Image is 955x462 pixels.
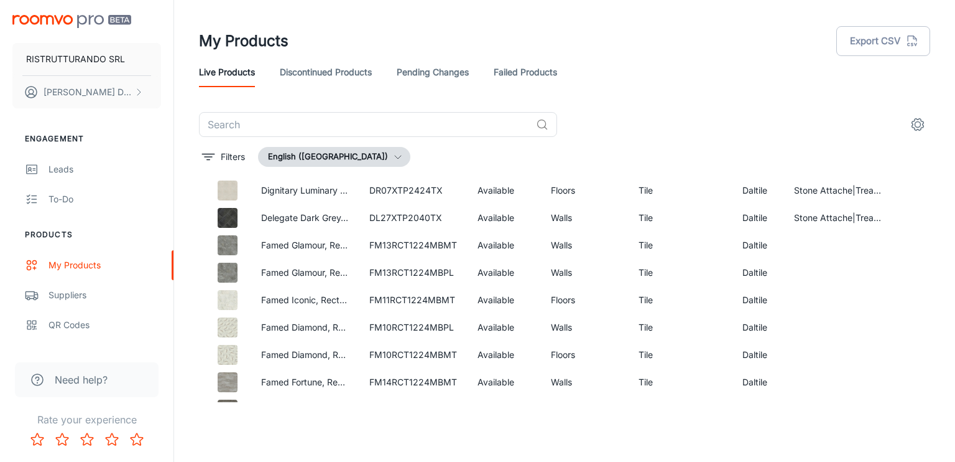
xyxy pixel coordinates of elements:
td: Available [468,369,541,396]
td: Tile [629,259,732,286]
td: FM13RCT1224MBMT [359,232,468,259]
div: Leads [48,163,161,176]
td: Available [468,177,541,204]
td: Walls [541,369,628,396]
td: Tile [629,286,732,314]
td: Daltile [732,369,785,396]
button: English ([GEOGRAPHIC_DATA]) [258,147,410,167]
td: Daltile [732,204,785,232]
td: Available [468,232,541,259]
a: Discontinued Products [280,57,372,87]
td: Tile [629,177,732,204]
td: Tile [629,232,732,259]
img: Roomvo PRO Beta [12,15,131,28]
td: Available [468,341,541,369]
td: Walls [541,204,628,232]
td: Available [468,204,541,232]
td: Floors [541,341,628,369]
button: filter [199,147,248,167]
td: Tile [629,369,732,396]
button: Rate 5 star [124,427,149,452]
td: Tile [629,204,732,232]
button: [PERSON_NAME] Dalla Vecchia [12,76,161,108]
p: RISTRUTTURANDO SRL [26,52,125,66]
a: Pending Changes [397,57,469,87]
p: Famed Diamond, Rectangle, 12X24, Microban, Matte [261,348,349,362]
a: Failed Products [494,57,557,87]
td: Walls [541,314,628,341]
td: Stone Attache|Tread Pavers|Xteriors Program [784,396,892,423]
td: Daltile [732,341,785,369]
button: Export CSV [836,26,930,56]
td: AM33XTP1648TX [359,396,468,423]
td: Available [468,259,541,286]
p: Famed Glamour, Rectangle, 12X24, Microban, Matte [261,238,349,252]
td: Daltile [732,232,785,259]
span: Need help? [55,372,108,387]
td: Tile [629,314,732,341]
td: Available [468,396,541,423]
td: Available [468,286,541,314]
div: Suppliers [48,288,161,302]
button: Rate 2 star [50,427,75,452]
td: Tile [629,396,732,423]
td: FM10RCT1224MBMT [359,341,468,369]
a: Live Products [199,57,255,87]
button: Rate 1 star [25,427,50,452]
p: Dignitary Luminary White, Xterior Paver, 24X24, Textured [261,184,349,197]
div: QR Codes [48,318,161,332]
td: Daltile [732,286,785,314]
p: Filters [221,150,245,164]
button: Rate 4 star [99,427,124,452]
h1: My Products [199,30,288,52]
td: Walls [541,259,628,286]
td: Floors [541,177,628,204]
td: Daltile [732,259,785,286]
td: Available [468,314,541,341]
td: Floors [541,286,628,314]
p: Famed Glamour, Rectangle, 12X24, Microban, Polished [261,266,349,280]
td: Tile [629,341,732,369]
td: Daltile [732,396,785,423]
td: Daltile [732,177,785,204]
p: Rate your experience [10,412,164,427]
td: Walls [541,232,628,259]
p: Famed Fortune, Rectangle, 12X24, Microban, Matte [261,375,349,389]
td: FM13RCT1224MBPL [359,259,468,286]
td: DL27XTP2040TX [359,204,468,232]
p: Famed Diamond, Rectangle, 12X24, Microban, Polished [261,321,349,334]
button: RISTRUTTURANDO SRL [12,43,161,75]
td: Stone Attache|Tread Pavers|Xteriors Program [784,177,892,204]
td: Walls [541,396,628,423]
td: DR07XTP2424TX [359,177,468,204]
p: Famed Iconic, Rectangle, 12X24, Microban, Matte [261,293,349,307]
p: Delegate Dark Grey, Xterior Paver, 20X40, Textured [261,211,349,225]
input: Search [199,112,531,137]
td: FM10RCT1224MBPL [359,314,468,341]
div: To-do [48,192,161,206]
td: FM11RCT1224MBMT [359,286,468,314]
div: My Products [48,258,161,272]
td: FM14RCT1224MBMT [359,369,468,396]
button: settings [905,112,930,137]
td: Daltile [732,314,785,341]
p: [PERSON_NAME] Dalla Vecchia [44,85,131,99]
button: Rate 3 star [75,427,99,452]
td: Stone Attache|Tread Pavers|Xteriors Program [784,204,892,232]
